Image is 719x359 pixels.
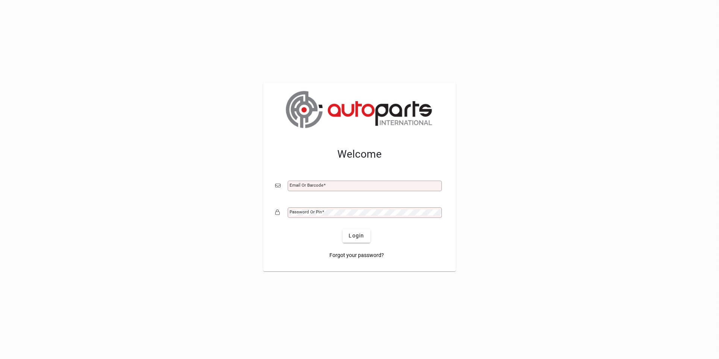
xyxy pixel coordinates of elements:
[326,249,387,262] a: Forgot your password?
[329,251,384,259] span: Forgot your password?
[349,232,364,240] span: Login
[290,183,323,188] mat-label: Email or Barcode
[275,148,444,161] h2: Welcome
[343,229,370,243] button: Login
[290,209,322,214] mat-label: Password or Pin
